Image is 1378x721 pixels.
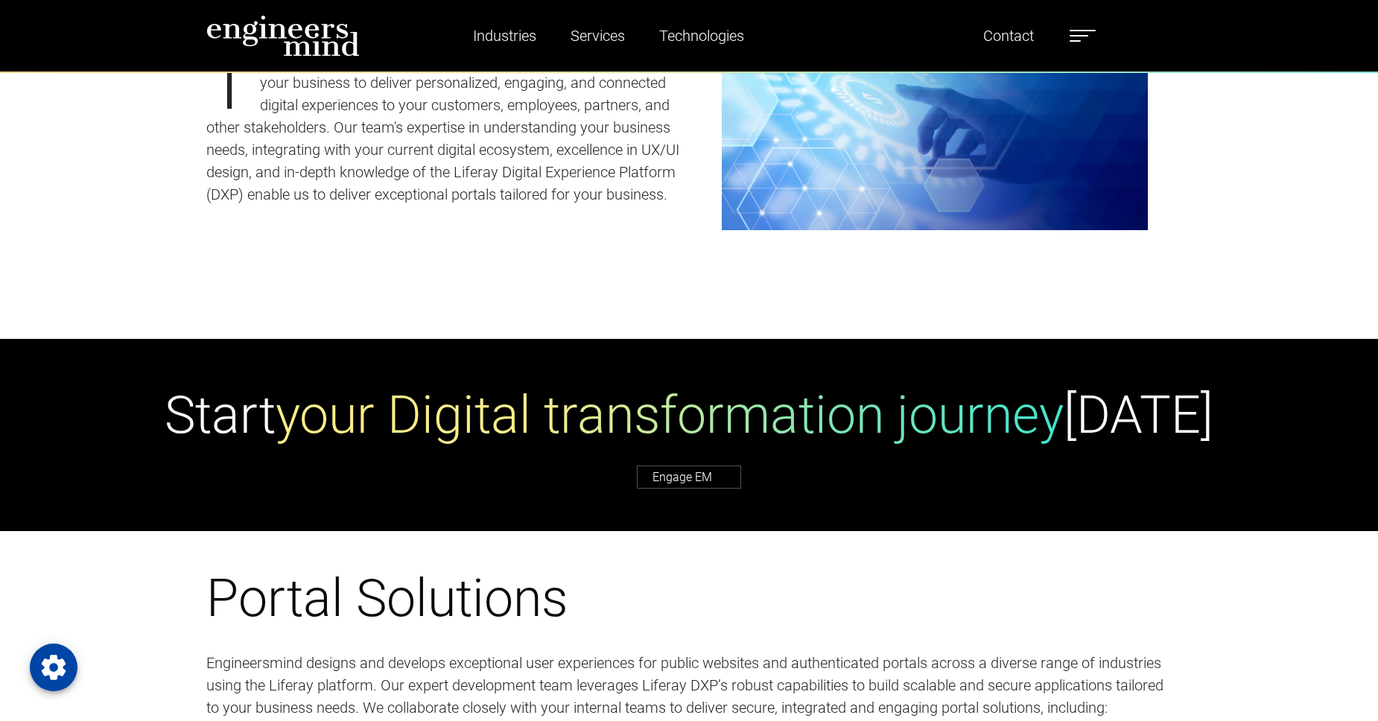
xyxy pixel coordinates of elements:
p: Through our partnership with Liferay, Engineersmind empowers your business to deliver personalize... [206,49,680,206]
h1: Portal Solutions [206,567,1172,629]
a: Industries [467,19,542,53]
a: Services [565,19,631,53]
a: Contact [977,19,1040,53]
img: logo [206,15,360,57]
a: Technologies [653,19,750,53]
a: Engage EM [637,466,741,489]
span: your Digital transformation journey [276,384,1064,445]
p: Engineersmind designs and develops exceptional user experiences for public websites and authentic... [206,652,1172,719]
h1: Start [DATE] [165,384,1213,446]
